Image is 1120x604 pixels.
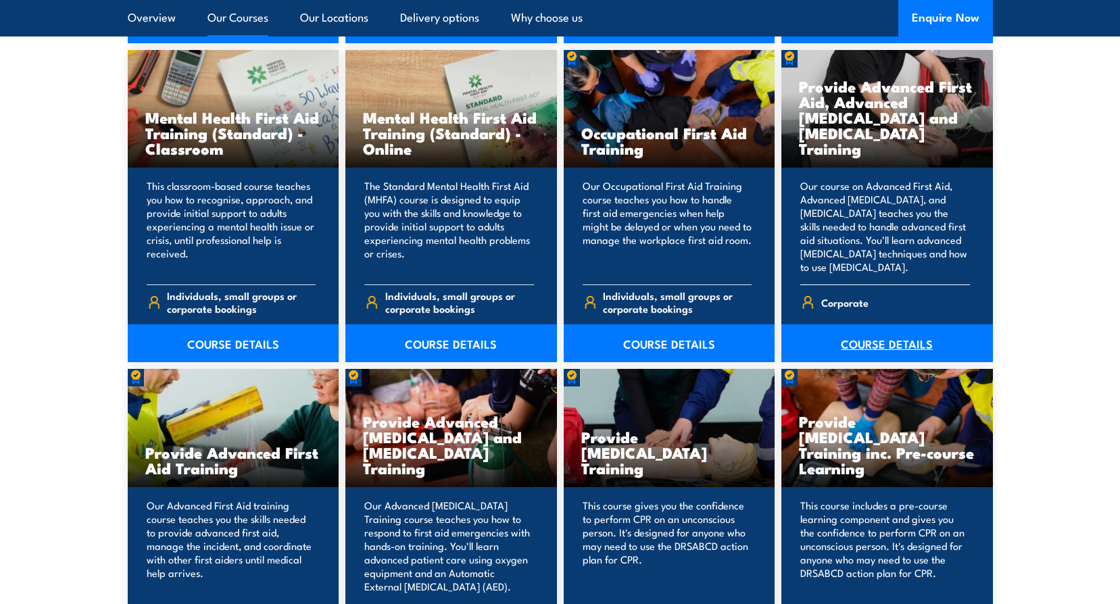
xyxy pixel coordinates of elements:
[364,499,534,593] p: Our Advanced [MEDICAL_DATA] Training course teaches you how to respond to first aid emergencies w...
[583,179,752,274] p: Our Occupational First Aid Training course teaches you how to handle first aid emergencies when h...
[800,499,970,593] p: This course includes a pre-course learning component and gives you the confidence to perform CPR ...
[800,179,970,274] p: Our course on Advanced First Aid, Advanced [MEDICAL_DATA], and [MEDICAL_DATA] teaches you the ski...
[781,324,993,362] a: COURSE DETAILS
[799,78,975,156] h3: Provide Advanced First Aid, Advanced [MEDICAL_DATA] and [MEDICAL_DATA] Training
[799,413,975,476] h3: Provide [MEDICAL_DATA] Training inc. Pre-course Learning
[581,429,758,476] h3: Provide [MEDICAL_DATA] Training
[581,125,758,156] h3: Occupational First Aid Training
[145,445,322,476] h3: Provide Advanced First Aid Training
[564,324,775,362] a: COURSE DETAILS
[147,499,316,593] p: Our Advanced First Aid training course teaches you the skills needed to provide advanced first ai...
[364,179,534,274] p: The Standard Mental Health First Aid (MHFA) course is designed to equip you with the skills and k...
[147,179,316,274] p: This classroom-based course teaches you how to recognise, approach, and provide initial support t...
[385,289,534,315] span: Individuals, small groups or corporate bookings
[345,324,557,362] a: COURSE DETAILS
[603,289,752,315] span: Individuals, small groups or corporate bookings
[167,289,316,315] span: Individuals, small groups or corporate bookings
[363,109,539,156] h3: Mental Health First Aid Training (Standard) - Online
[145,109,322,156] h3: Mental Health First Aid Training (Standard) - Classroom
[583,499,752,593] p: This course gives you the confidence to perform CPR on an unconscious person. It's designed for a...
[128,324,339,362] a: COURSE DETAILS
[363,413,539,476] h3: Provide Advanced [MEDICAL_DATA] and [MEDICAL_DATA] Training
[821,292,869,313] span: Corporate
